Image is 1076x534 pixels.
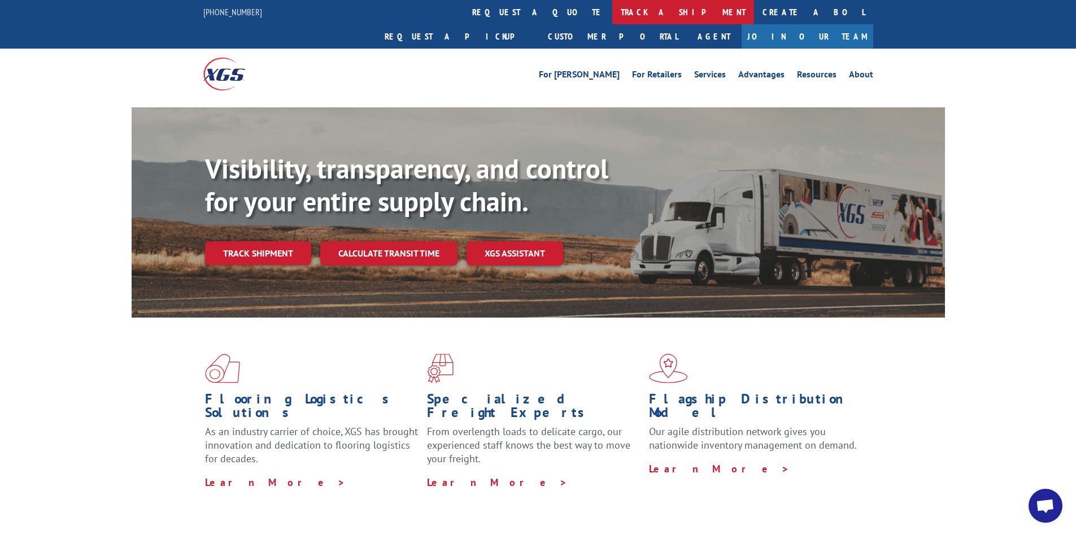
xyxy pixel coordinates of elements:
[427,476,568,489] a: Learn More >
[649,425,857,451] span: Our agile distribution network gives you nationwide inventory management on demand.
[205,241,311,265] a: Track shipment
[849,70,873,83] a: About
[205,425,418,465] span: As an industry carrier of choice, XGS has brought innovation and dedication to flooring logistics...
[376,24,539,49] a: Request a pickup
[203,6,262,18] a: [PHONE_NUMBER]
[427,392,641,425] h1: Specialized Freight Experts
[205,392,419,425] h1: Flooring Logistics Solutions
[539,70,620,83] a: For [PERSON_NAME]
[742,24,873,49] a: Join Our Team
[686,24,742,49] a: Agent
[427,354,454,383] img: xgs-icon-focused-on-flooring-red
[694,70,726,83] a: Services
[427,425,641,475] p: From overlength loads to delicate cargo, our experienced staff knows the best way to move your fr...
[797,70,837,83] a: Resources
[649,462,790,475] a: Learn More >
[320,241,458,266] a: Calculate transit time
[539,24,686,49] a: Customer Portal
[632,70,682,83] a: For Retailers
[649,354,688,383] img: xgs-icon-flagship-distribution-model-red
[738,70,785,83] a: Advantages
[467,241,563,266] a: XGS ASSISTANT
[1029,489,1062,523] div: Open chat
[205,476,346,489] a: Learn More >
[205,151,608,219] b: Visibility, transparency, and control for your entire supply chain.
[649,392,862,425] h1: Flagship Distribution Model
[205,354,240,383] img: xgs-icon-total-supply-chain-intelligence-red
